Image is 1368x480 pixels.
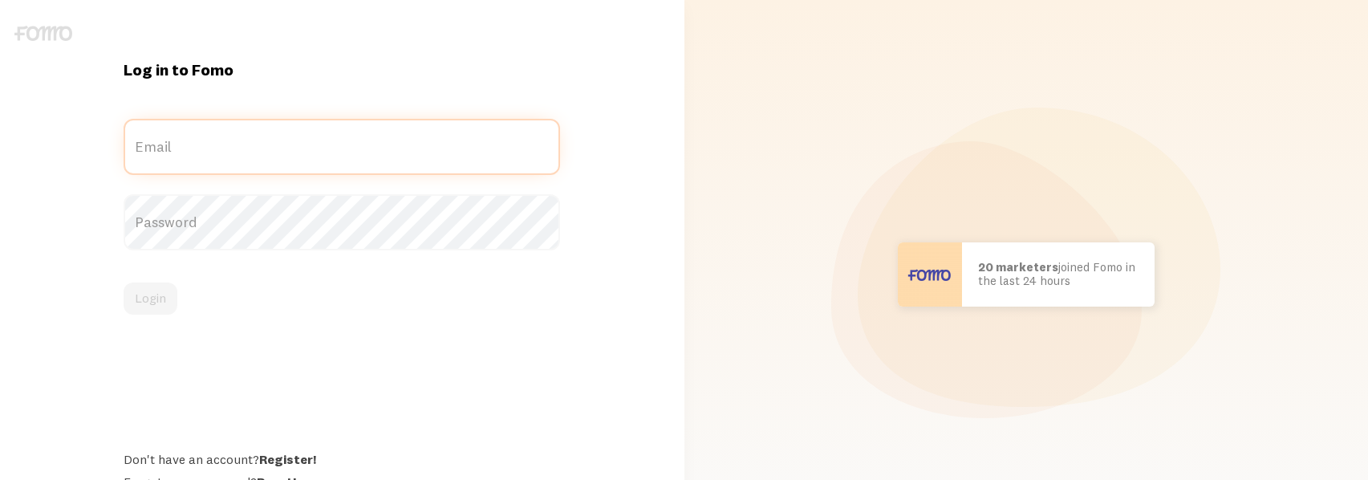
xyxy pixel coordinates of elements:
[124,59,560,80] h1: Log in to Fomo
[898,242,962,307] img: User avatar
[978,259,1058,275] b: 20 marketers
[124,194,560,250] label: Password
[978,261,1139,287] p: joined Fomo in the last 24 hours
[259,451,316,467] a: Register!
[124,451,560,467] div: Don't have an account?
[14,26,72,41] img: fomo-logo-gray-b99e0e8ada9f9040e2984d0d95b3b12da0074ffd48d1e5cb62ac37fc77b0b268.svg
[124,119,560,175] label: Email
